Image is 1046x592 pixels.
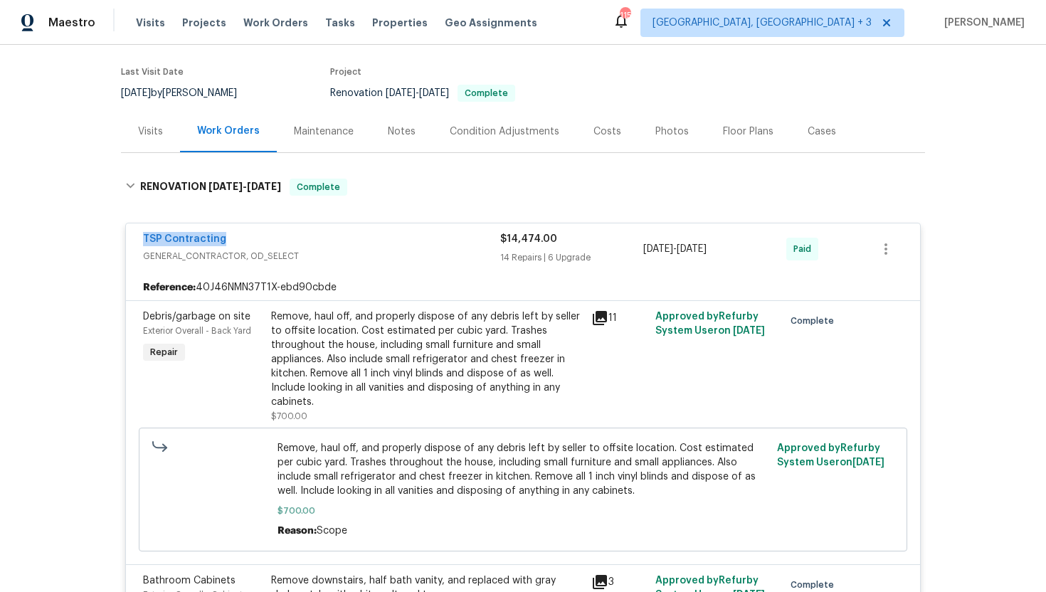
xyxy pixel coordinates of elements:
[325,18,355,28] span: Tasks
[808,125,836,139] div: Cases
[143,249,500,263] span: GENERAL_CONTRACTOR, OD_SELECT
[593,125,621,139] div: Costs
[48,16,95,30] span: Maestro
[500,250,643,265] div: 14 Repairs | 6 Upgrade
[247,181,281,191] span: [DATE]
[197,124,260,138] div: Work Orders
[733,326,765,336] span: [DATE]
[445,16,537,30] span: Geo Assignments
[655,312,765,336] span: Approved by Refurby System User on
[143,312,250,322] span: Debris/garbage on site
[271,412,307,421] span: $700.00
[138,125,163,139] div: Visits
[136,16,165,30] span: Visits
[793,242,817,256] span: Paid
[121,85,254,102] div: by [PERSON_NAME]
[653,16,872,30] span: [GEOGRAPHIC_DATA], [GEOGRAPHIC_DATA] + 3
[121,68,184,76] span: Last Visit Date
[208,181,243,191] span: [DATE]
[271,310,583,409] div: Remove, haul off, and properly dispose of any debris left by seller to offsite location. Cost est...
[243,16,308,30] span: Work Orders
[143,576,236,586] span: Bathroom Cabinets
[372,16,428,30] span: Properties
[620,9,630,23] div: 115
[278,526,317,536] span: Reason:
[939,16,1025,30] span: [PERSON_NAME]
[143,234,226,244] a: TSP Contracting
[330,88,515,98] span: Renovation
[419,88,449,98] span: [DATE]
[591,573,647,591] div: 3
[388,125,416,139] div: Notes
[143,327,251,335] span: Exterior Overall - Back Yard
[791,314,840,328] span: Complete
[278,441,769,498] span: Remove, haul off, and properly dispose of any debris left by seller to offsite location. Cost est...
[591,310,647,327] div: 11
[121,164,925,210] div: RENOVATION [DATE]-[DATE]Complete
[386,88,416,98] span: [DATE]
[723,125,773,139] div: Floor Plans
[459,89,514,97] span: Complete
[655,125,689,139] div: Photos
[121,88,151,98] span: [DATE]
[208,181,281,191] span: -
[182,16,226,30] span: Projects
[643,244,673,254] span: [DATE]
[852,458,884,467] span: [DATE]
[791,578,840,592] span: Complete
[386,88,449,98] span: -
[500,234,557,244] span: $14,474.00
[294,125,354,139] div: Maintenance
[144,345,184,359] span: Repair
[126,275,920,300] div: 40J46NMN37T1X-ebd90cbde
[330,68,361,76] span: Project
[450,125,559,139] div: Condition Adjustments
[677,244,707,254] span: [DATE]
[291,180,346,194] span: Complete
[777,443,884,467] span: Approved by Refurby System User on
[140,179,281,196] h6: RENOVATION
[317,526,347,536] span: Scope
[143,280,196,295] b: Reference:
[278,504,769,518] span: $700.00
[643,242,707,256] span: -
